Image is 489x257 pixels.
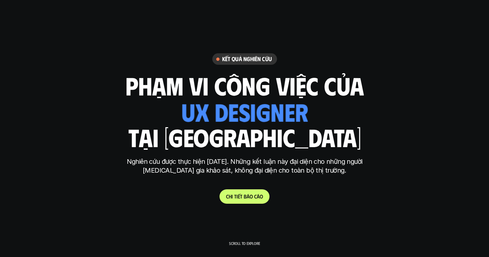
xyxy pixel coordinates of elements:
[125,72,364,99] h1: phạm vi công việc của
[220,189,269,204] a: Chitiếtbáocáo
[122,157,367,175] p: Nghiên cứu được thực hiện [DATE]. Những kết luận này đại diện cho những người [MEDICAL_DATA] gia ...
[260,193,263,199] span: o
[244,193,247,199] span: b
[128,123,361,151] h1: tại [GEOGRAPHIC_DATA]
[247,193,250,199] span: á
[240,193,242,199] span: t
[229,241,260,246] p: Scroll to explore
[250,193,253,199] span: o
[254,193,257,199] span: c
[222,55,272,63] h6: Kết quả nghiên cứu
[257,193,260,199] span: á
[234,193,236,199] span: t
[226,193,229,199] span: C
[236,193,238,199] span: i
[238,193,240,199] span: ế
[232,193,233,199] span: i
[229,193,232,199] span: h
